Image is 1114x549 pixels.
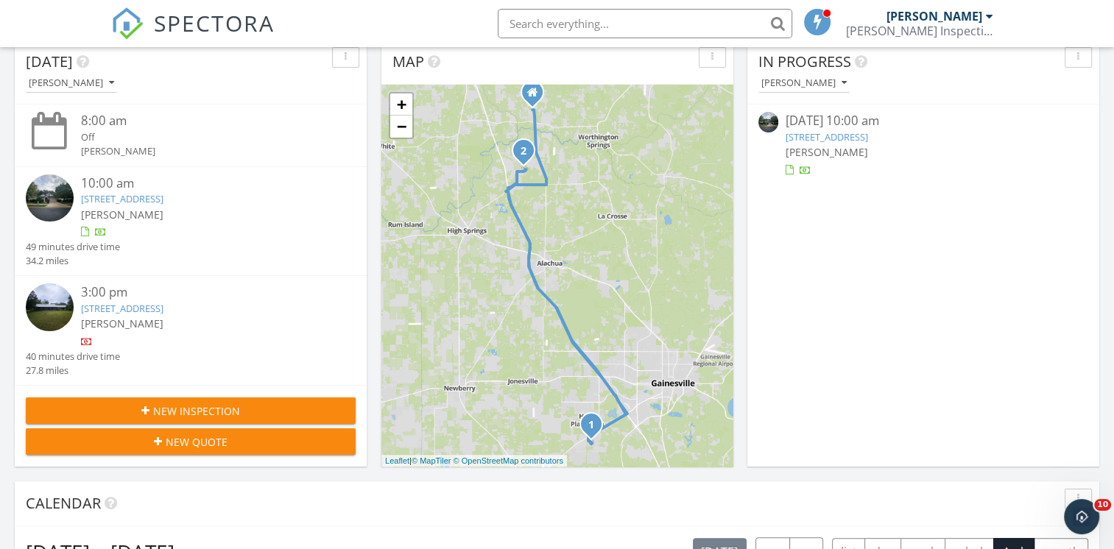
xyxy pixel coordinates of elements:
span: New Inspection [153,403,240,419]
div: 49 minutes drive time [26,240,120,254]
button: [PERSON_NAME] [758,74,850,93]
div: 8:00 am [81,112,328,130]
button: New Inspection [26,397,356,424]
a: 3:00 pm [STREET_ADDRESS] [PERSON_NAME] 40 minutes drive time 27.8 miles [26,283,356,378]
div: Off [81,130,328,144]
a: [STREET_ADDRESS] [81,192,163,205]
div: 10:00 am [81,174,328,193]
div: Garber Inspection Services [846,24,993,38]
img: 9550415%2Freports%2Fe14a3869-aad5-4be3-88ae-37d863fc488e%2Fcover_photos%2Fvb9SeksH7u7Z9W3rmjQ6%2F... [758,112,778,132]
div: 27.8 miles [26,364,120,378]
span: Calendar [26,493,101,513]
a: © OpenStreetMap contributors [454,456,563,465]
a: 10:00 am [STREET_ADDRESS] [PERSON_NAME] 49 minutes drive time 34.2 miles [26,174,356,269]
i: 1 [588,420,594,431]
span: 10 [1094,499,1111,511]
div: [PERSON_NAME] [29,78,114,88]
div: 40 minutes drive time [26,350,120,364]
img: 9564311%2Fcover_photos%2FNqSE262qi8S0ZkkMXLwL%2Fsmall.jpg [26,283,74,331]
img: The Best Home Inspection Software - Spectora [111,7,144,40]
a: Leaflet [385,456,409,465]
img: 9550415%2Freports%2Fe14a3869-aad5-4be3-88ae-37d863fc488e%2Fcover_photos%2Fvb9SeksH7u7Z9W3rmjQ6%2F... [26,174,74,222]
span: Map [392,52,424,71]
span: [PERSON_NAME] [81,316,163,330]
a: Zoom in [390,93,412,116]
span: [DATE] [26,52,73,71]
input: Search everything... [498,9,792,38]
div: 3:00 pm [81,283,328,302]
button: [PERSON_NAME] [26,74,117,93]
a: Zoom out [390,116,412,138]
div: 7525 SW 84th Dr, Gainesville, FL 32608 [591,424,600,433]
a: [STREET_ADDRESS] [786,130,868,144]
a: © MapTiler [412,456,451,465]
div: | [381,455,567,467]
span: New Quote [166,434,228,450]
div: 34.2 miles [26,254,120,268]
span: [PERSON_NAME] [81,208,163,222]
div: [DATE] 10:00 am [786,112,1060,130]
div: 6724 SW 60th Path, Lake Butler FL 32054 [532,92,541,101]
div: 26624 NW 165 St, Alachua, FL 32615 [523,150,532,159]
div: [PERSON_NAME] [761,78,847,88]
i: 2 [521,146,526,157]
span: [PERSON_NAME] [786,145,868,159]
span: In Progress [758,52,851,71]
a: [DATE] 10:00 am [STREET_ADDRESS] [PERSON_NAME] [758,112,1088,177]
button: New Quote [26,428,356,455]
div: [PERSON_NAME] [81,144,328,158]
div: [PERSON_NAME] [886,9,982,24]
span: SPECTORA [154,7,275,38]
a: SPECTORA [111,20,275,51]
a: [STREET_ADDRESS] [81,302,163,315]
iframe: Intercom live chat [1064,499,1099,534]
